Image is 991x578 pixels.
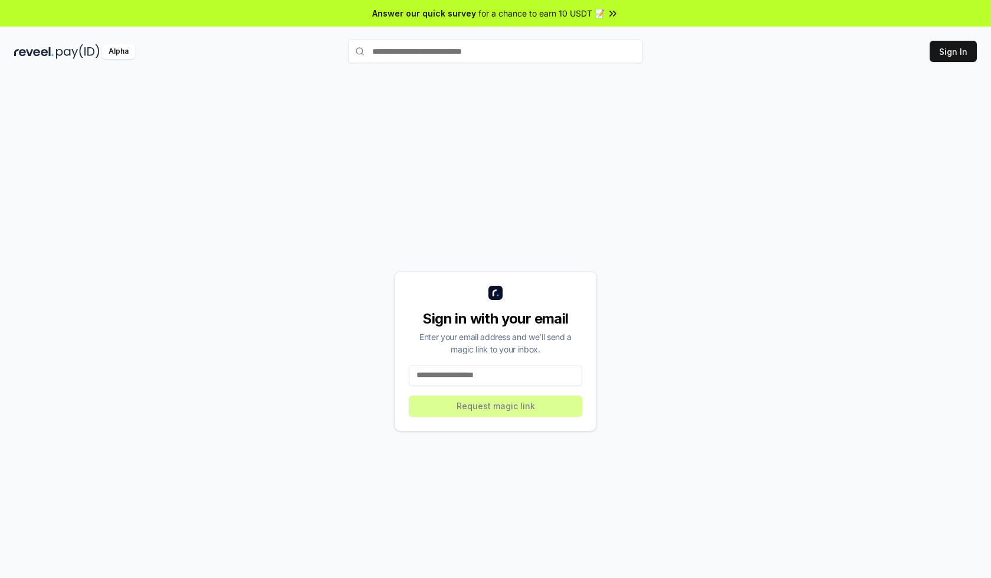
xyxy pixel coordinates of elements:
[56,44,100,59] img: pay_id
[372,7,476,19] span: Answer our quick survey
[930,41,977,62] button: Sign In
[478,7,605,19] span: for a chance to earn 10 USDT 📝
[409,331,582,355] div: Enter your email address and we’ll send a magic link to your inbox.
[488,286,503,300] img: logo_small
[102,44,135,59] div: Alpha
[409,309,582,328] div: Sign in with your email
[14,44,54,59] img: reveel_dark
